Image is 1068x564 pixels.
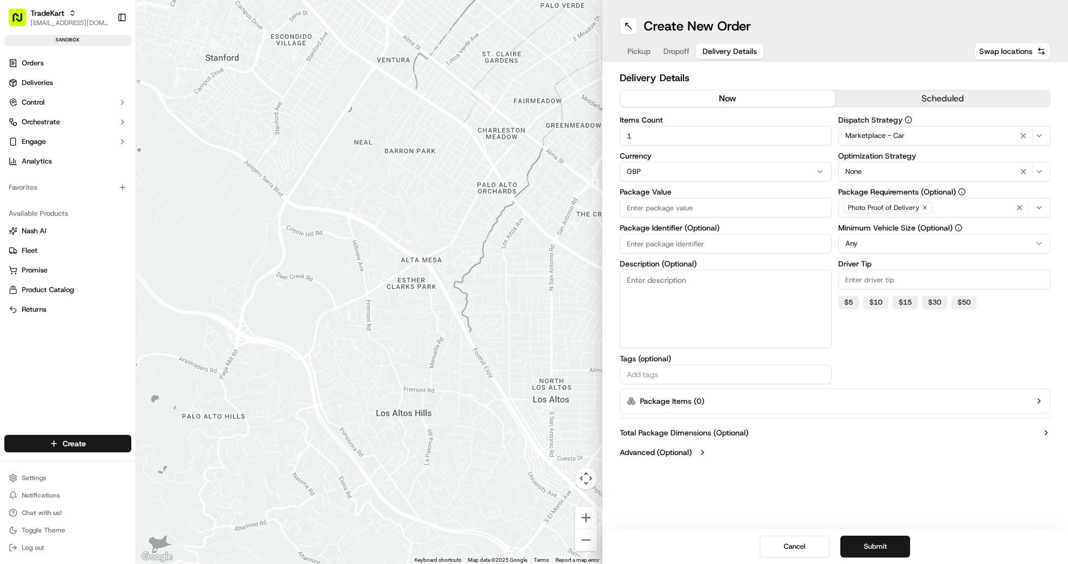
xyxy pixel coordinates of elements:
[620,116,832,124] label: Items Count
[22,265,47,275] span: Promise
[838,296,859,309] button: $5
[4,435,131,452] button: Create
[958,188,966,196] button: Package Requirements (Optional)
[4,113,131,131] button: Orchestrate
[30,8,64,19] button: TradeKart
[575,507,597,529] button: Zoom in
[4,523,131,538] button: Toggle Theme
[9,226,127,236] a: Nash AI
[951,296,977,309] button: $50
[620,234,832,253] input: Enter package identifier
[22,491,60,500] span: Notifications
[22,98,45,107] span: Control
[905,116,912,124] button: Dispatch Strategy
[640,396,704,407] label: Package Items ( 0 )
[838,224,1051,232] label: Minimum Vehicle Size (Optional)
[4,153,131,170] a: Analytics
[620,198,832,217] input: Enter package value
[4,281,131,299] button: Product Catalog
[838,162,1051,181] button: None
[4,179,131,196] div: Favorites
[4,35,131,46] div: sandbox
[838,270,1051,289] input: Enter driver tip
[22,285,74,295] span: Product Catalog
[575,468,597,489] button: Map camera controls
[955,224,962,232] button: Minimum Vehicle Size (Optional)
[620,224,832,232] label: Package Identifier (Optional)
[840,536,910,557] button: Submit
[414,556,461,564] button: Keyboard shortcuts
[703,46,757,57] span: Delivery Details
[620,427,748,438] label: Total Package Dimensions (Optional)
[575,529,597,551] button: Zoom out
[838,260,1051,268] label: Driver Tip
[974,43,1051,60] button: Swap locations
[22,543,44,552] span: Log out
[620,389,1051,414] button: Package Items (0)
[845,131,905,141] span: Marketplace - Car
[22,156,52,166] span: Analytics
[760,536,829,557] button: Cancel
[4,4,113,31] button: TradeKart[EMAIL_ADDRESS][DOMAIN_NAME]
[848,203,919,212] span: Photo Proof of Delivery
[620,447,1051,458] button: Advanced (Optional)
[4,301,131,318] button: Returns
[4,262,131,279] button: Promise
[838,152,1051,160] label: Optimization Strategy
[556,557,599,563] a: Report a map error
[534,557,549,563] a: Terms (opens in new tab)
[625,368,827,381] input: Add tags
[9,285,127,295] a: Product Catalog
[22,226,46,236] span: Nash AI
[838,188,1051,196] label: Package Requirements (Optional)
[893,296,918,309] button: $15
[22,508,62,517] span: Chat with us!
[838,116,1051,124] label: Dispatch Strategy
[4,94,131,111] button: Control
[139,550,175,564] img: Google
[4,488,131,503] button: Notifications
[4,540,131,555] button: Log out
[4,74,131,92] a: Deliveries
[4,505,131,520] button: Chat with us!
[838,126,1051,145] button: Marketplace - Car
[620,447,692,458] label: Advanced (Optional)
[22,246,38,256] span: Fleet
[979,46,1033,57] span: Swap locations
[845,167,862,177] span: None
[22,78,53,88] span: Deliveries
[4,133,131,150] button: Engage
[627,46,650,57] span: Pickup
[4,222,131,240] button: Nash AI
[620,260,832,268] label: Description (Optional)
[22,137,46,147] span: Engage
[4,470,131,486] button: Settings
[620,427,1051,438] button: Total Package Dimensions (Optional)
[620,188,832,196] label: Package Value
[22,526,65,535] span: Toggle Theme
[620,126,832,145] input: Enter items count
[620,355,832,362] label: Tags (optional)
[620,152,832,160] label: Currency
[9,246,127,256] a: Fleet
[835,90,1050,107] button: scheduled
[63,438,86,449] span: Create
[9,265,127,275] a: Promise
[4,242,131,259] button: Fleet
[863,296,888,309] button: $10
[22,117,60,127] span: Orchestrate
[30,19,108,27] button: [EMAIL_ADDRESS][DOMAIN_NAME]
[22,58,44,68] span: Orders
[139,550,175,564] a: Open this area in Google Maps (opens a new window)
[663,46,689,57] span: Dropoff
[620,90,835,107] button: now
[22,474,46,482] span: Settings
[644,17,751,35] h1: Create New Order
[838,198,1051,217] button: Photo Proof of Delivery
[4,205,131,222] div: Available Products
[22,305,46,314] span: Returns
[620,70,1051,86] h2: Delivery Details
[4,54,131,72] a: Orders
